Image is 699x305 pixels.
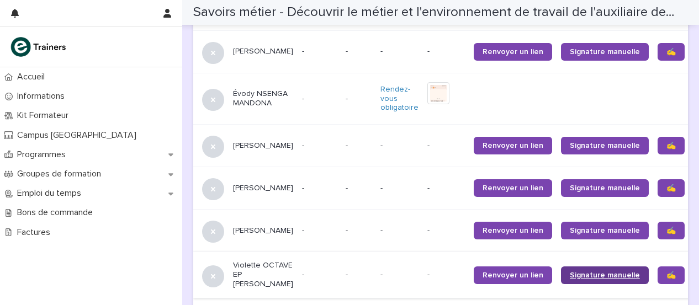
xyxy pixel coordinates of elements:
[666,227,676,234] font: ✍️
[233,261,295,288] font: Violette OCTAVE EP [PERSON_NAME]
[380,227,383,234] font: -
[17,92,65,100] font: Informations
[380,184,383,192] font: -
[570,271,640,279] font: Signature manuelle
[561,43,649,61] a: Signature manuelle
[346,227,348,234] font: -
[380,85,419,112] font: Rendez-vous obligatoire
[483,184,543,192] font: Renvoyer un lien
[427,142,430,149] font: -
[302,95,304,103] font: -
[17,72,45,81] font: Accueil
[380,85,419,113] a: Rendez-vous obligatoire
[17,150,66,159] font: Programmes
[561,266,649,284] a: Signature manuelle
[17,189,81,197] font: Emploi du temps
[474,222,552,239] a: Renvoyer un lien
[570,142,640,149] font: Signature manuelle
[658,43,685,61] a: ✍️
[17,111,68,120] font: Kit Formateur
[427,184,430,192] font: -
[483,271,543,279] font: Renvoyer un lien
[658,179,685,197] a: ✍️
[380,271,383,279] font: -
[561,137,649,154] a: Signature manuelle
[380,47,383,55] font: -
[380,142,383,149] font: -
[658,266,685,284] a: ✍️
[570,48,640,56] font: Signature manuelle
[427,227,430,234] font: -
[474,179,552,197] a: Renvoyer un lien
[233,90,290,107] font: Évody NSENGA MANDONA
[233,227,293,234] font: [PERSON_NAME]
[658,137,685,154] a: ✍️
[666,271,676,279] font: ✍️
[17,208,93,217] font: Bons de commande
[474,43,552,61] a: Renvoyer un lien
[302,47,304,55] font: -
[666,142,676,149] font: ✍️
[427,47,430,55] font: -
[9,36,70,58] img: K0CqGN7SDeD6s4JG8KQk
[427,271,430,279] font: -
[233,142,293,149] font: [PERSON_NAME]
[17,131,136,140] font: Campus [GEOGRAPHIC_DATA]
[17,228,50,237] font: Factures
[233,47,293,55] font: [PERSON_NAME]
[302,142,304,149] font: -
[483,142,543,149] font: Renvoyer un lien
[193,6,686,19] font: Savoirs métier - Découvrir le métier et l'environnement de travail de l'auxiliaire de vie
[658,222,685,239] a: ✍️
[193,4,675,20] h2: Savoirs métier - Découvrir le métier et l'environnement de travail de l'auxiliaire de vie
[474,266,552,284] a: Renvoyer un lien
[346,271,348,279] font: -
[346,95,348,103] font: -
[346,142,348,149] font: -
[483,48,543,56] font: Renvoyer un lien
[666,48,676,56] font: ✍️
[570,227,640,234] font: Signature manuelle
[17,169,101,178] font: Groupes de formation
[474,137,552,154] a: Renvoyer un lien
[666,184,676,192] font: ✍️
[302,184,304,192] font: -
[483,227,543,234] font: Renvoyer un lien
[233,184,293,192] font: [PERSON_NAME]
[561,222,649,239] a: Signature manuelle
[346,184,348,192] font: -
[561,179,649,197] a: Signature manuelle
[346,47,348,55] font: -
[302,227,304,234] font: -
[302,271,304,279] font: -
[570,184,640,192] font: Signature manuelle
